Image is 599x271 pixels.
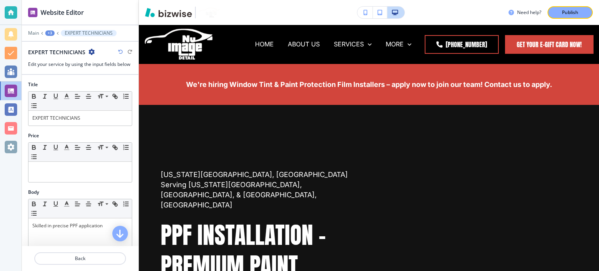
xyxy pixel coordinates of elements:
button: EXPERT TECHNICIANS [61,30,117,36]
button: Publish [548,6,593,19]
button: Back [34,252,126,265]
p: HOME [255,40,274,49]
p: ABOUT US [288,40,320,49]
img: editor icon [28,8,37,17]
p: EXPERT TECHNICIANS [65,30,113,36]
p: [US_STATE][GEOGRAPHIC_DATA], [GEOGRAPHIC_DATA] Serving [US_STATE][GEOGRAPHIC_DATA], [GEOGRAPHIC_D... [161,170,360,210]
p: EXPERT TECHNICIANS [32,115,128,122]
h3: Need help? [517,9,541,16]
button: Main [28,30,39,36]
img: Bizwise Logo [145,8,192,17]
button: +3 [45,30,55,36]
p: Publish [562,9,578,16]
a: [PHONE_NUMBER] [425,35,499,54]
a: Get Your E-Gift Card Now! [505,35,594,54]
h2: Title [28,81,38,88]
h2: EXPERT TECHNICIANS [28,48,85,56]
p: MORE [386,40,404,49]
p: Skilled in precise PPF application [32,222,128,229]
h2: Website Editor [41,8,84,17]
p: SERVICES [334,40,364,49]
h2: Price [28,132,39,139]
h3: Edit your service by using the input fields below [28,61,132,68]
h2: Body [28,189,39,196]
p: Back [35,255,125,262]
p: We're hiring Window Tint & Paint Protection Film Installers – apply now to join our team! Contact... [161,80,577,90]
img: NU Image Detail [144,28,214,60]
img: Your Logo [199,7,220,17]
